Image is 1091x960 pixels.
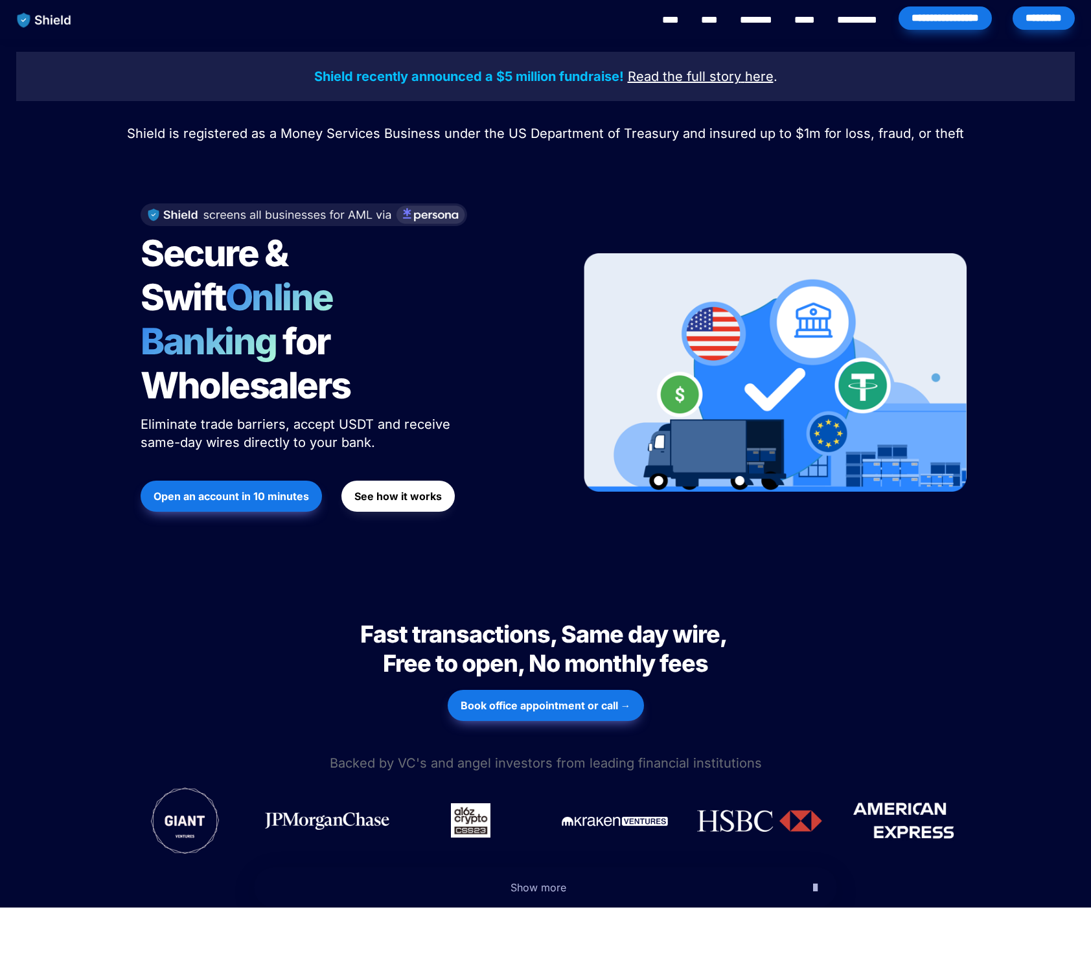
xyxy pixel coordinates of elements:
[141,417,454,450] span: Eliminate trade barriers, accept USDT and receive same-day wires directly to your bank.
[628,69,741,84] u: Read the full story
[511,881,566,894] span: Show more
[448,690,644,721] button: Book office appointment or call →
[341,481,455,512] button: See how it works
[141,481,322,512] button: Open an account in 10 minutes
[127,126,964,141] span: Shield is registered as a Money Services Business under the US Department of Treasury and insured...
[141,319,350,407] span: for Wholesalers
[360,620,731,678] span: Fast transactions, Same day wire, Free to open, No monthly fees
[448,683,644,727] a: Book office appointment or call →
[628,71,741,84] a: Read the full story
[745,71,774,84] a: here
[354,490,442,503] strong: See how it works
[141,231,293,319] span: Secure & Swift
[141,275,346,363] span: Online Banking
[254,867,837,908] button: Show more
[141,474,322,518] a: Open an account in 10 minutes
[341,474,455,518] a: See how it works
[314,69,624,84] strong: Shield recently announced a $5 million fundraise!
[330,755,762,771] span: Backed by VC's and angel investors from leading financial institutions
[11,6,78,34] img: website logo
[461,699,631,712] strong: Book office appointment or call →
[154,490,309,503] strong: Open an account in 10 minutes
[745,69,774,84] u: here
[774,69,777,84] span: .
